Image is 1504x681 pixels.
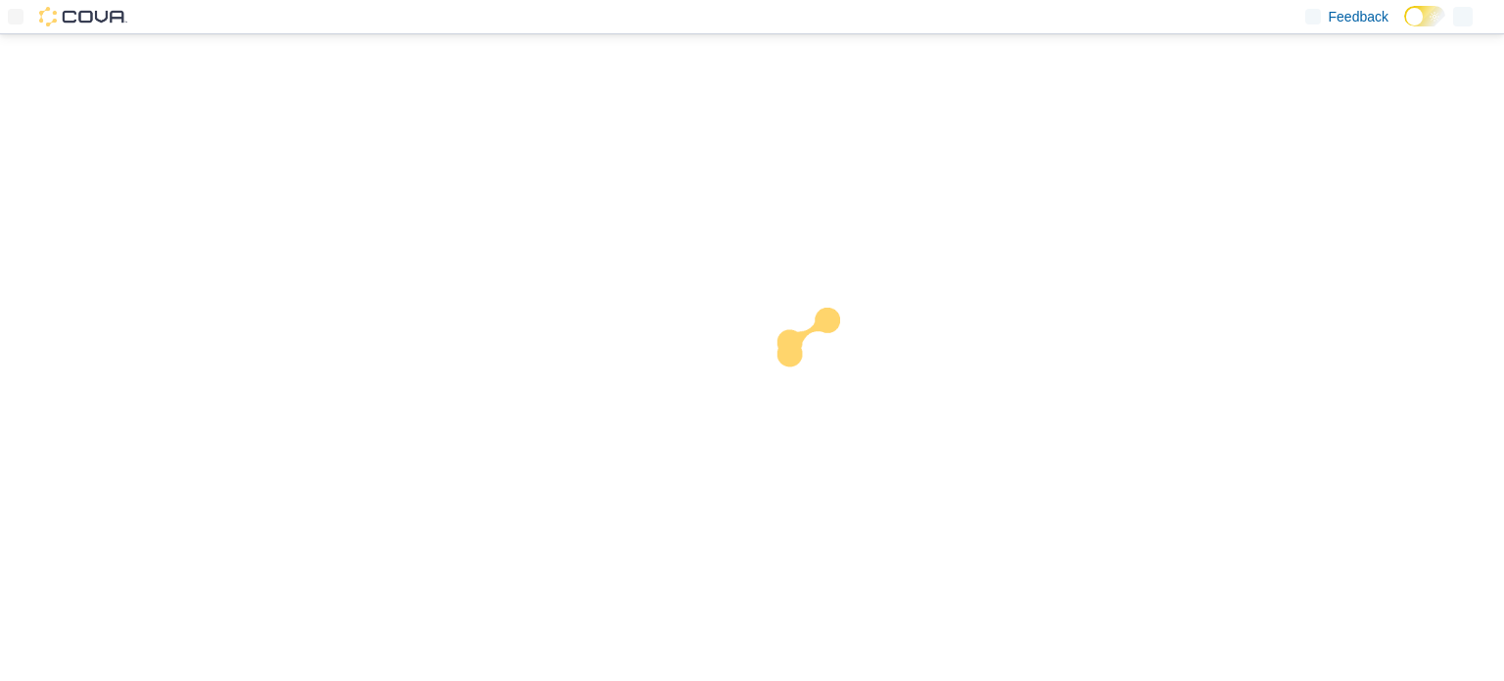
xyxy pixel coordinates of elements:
span: Dark Mode [1404,26,1405,27]
img: cova-loader [752,293,899,440]
span: Feedback [1329,7,1388,26]
input: Dark Mode [1404,6,1445,26]
img: Cova [39,7,127,26]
